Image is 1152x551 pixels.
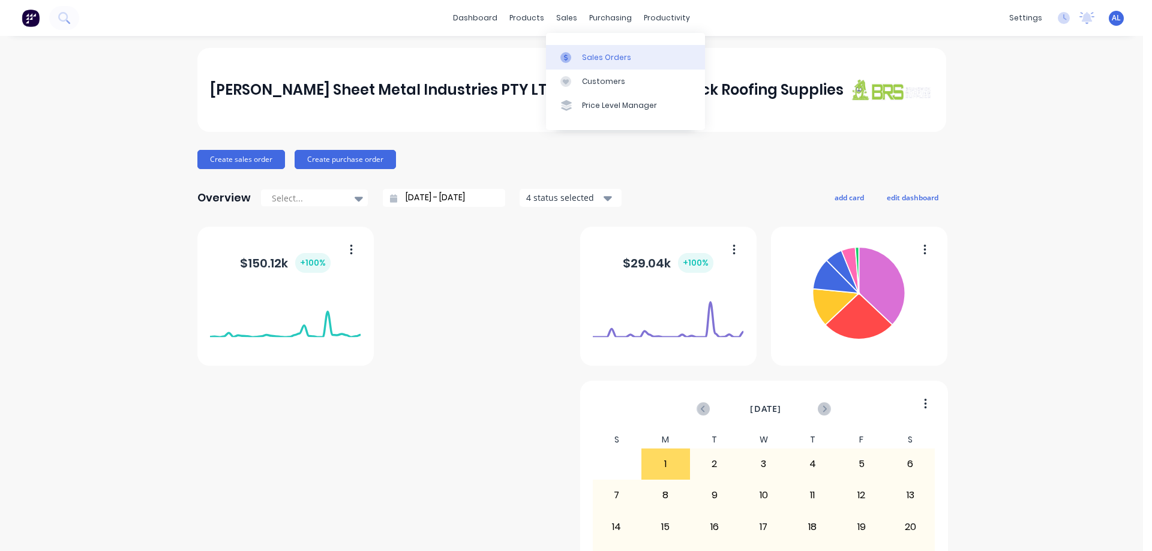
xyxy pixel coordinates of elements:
[886,449,934,479] div: 6
[740,480,788,510] div: 10
[623,253,713,273] div: $ 29.04k
[582,52,631,63] div: Sales Orders
[838,449,886,479] div: 5
[197,186,251,210] div: Overview
[879,189,946,205] button: edit dashboard
[788,480,836,510] div: 11
[550,9,583,27] div: sales
[295,253,331,273] div: + 100 %
[582,76,625,87] div: Customers
[592,431,641,448] div: S
[447,9,503,27] a: dashboard
[678,253,713,273] div: + 100 %
[210,78,844,102] div: [PERSON_NAME] Sheet Metal Industries PTY LTD trading as Brunswick Roofing Supplies
[788,449,836,479] div: 4
[886,512,934,542] div: 20
[526,191,602,204] div: 4 status selected
[593,480,641,510] div: 7
[22,9,40,27] img: Factory
[838,512,886,542] div: 19
[1112,13,1121,23] span: AL
[642,512,690,542] div: 15
[240,253,331,273] div: $ 150.12k
[886,431,935,448] div: S
[546,70,705,94] a: Customers
[642,449,690,479] div: 1
[690,431,739,448] div: T
[739,431,788,448] div: W
[691,480,739,510] div: 9
[838,480,886,510] div: 12
[641,431,691,448] div: M
[691,512,739,542] div: 16
[546,45,705,69] a: Sales Orders
[197,150,285,169] button: Create sales order
[295,150,396,169] button: Create purchase order
[827,189,872,205] button: add card
[740,512,788,542] div: 17
[546,94,705,118] a: Price Level Manager
[642,480,690,510] div: 8
[520,189,622,207] button: 4 status selected
[503,9,550,27] div: products
[788,512,836,542] div: 18
[638,9,696,27] div: productivity
[886,480,934,510] div: 13
[837,431,886,448] div: F
[691,449,739,479] div: 2
[1003,9,1048,27] div: settings
[788,431,837,448] div: T
[583,9,638,27] div: purchasing
[849,79,933,101] img: J A Sheet Metal Industries PTY LTD trading as Brunswick Roofing Supplies
[582,100,657,111] div: Price Level Manager
[750,402,781,415] span: [DATE]
[593,512,641,542] div: 14
[740,449,788,479] div: 3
